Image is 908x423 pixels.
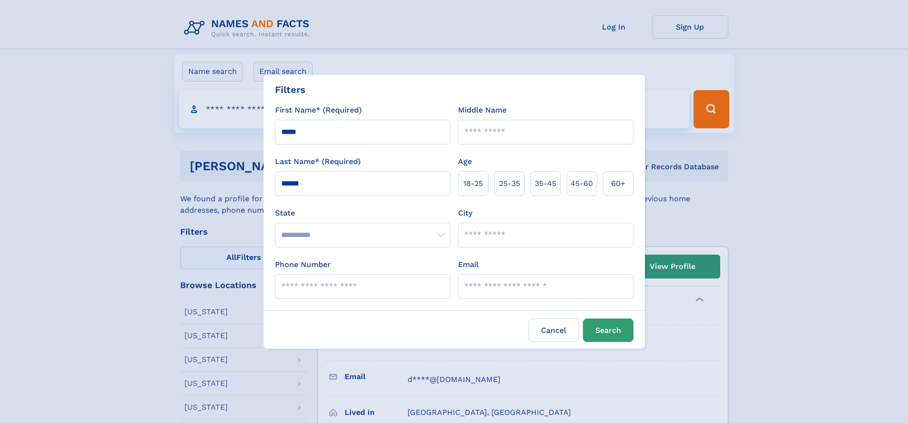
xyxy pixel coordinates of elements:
[458,156,472,167] label: Age
[275,83,306,97] div: Filters
[275,156,361,167] label: Last Name* (Required)
[535,178,556,189] span: 35‑45
[458,104,507,116] label: Middle Name
[571,178,593,189] span: 45‑60
[458,207,472,219] label: City
[583,319,633,342] button: Search
[529,319,579,342] label: Cancel
[611,178,625,189] span: 60+
[499,178,520,189] span: 25‑35
[463,178,483,189] span: 18‑25
[275,104,362,116] label: First Name* (Required)
[275,259,331,270] label: Phone Number
[458,259,479,270] label: Email
[275,207,450,219] label: State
